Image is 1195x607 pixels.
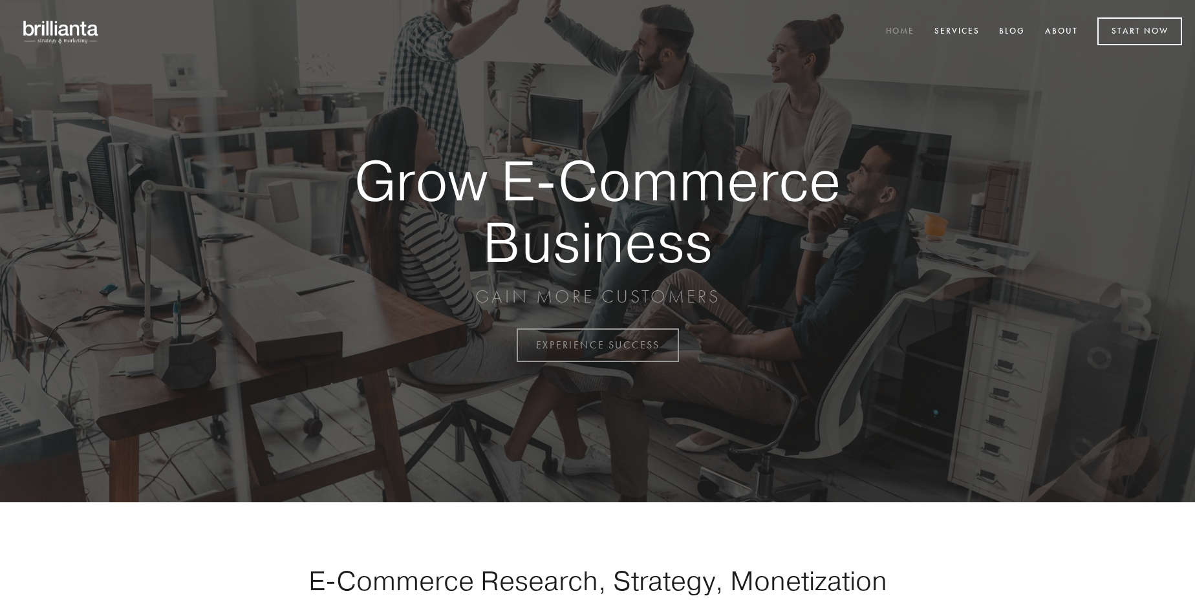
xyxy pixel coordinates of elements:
a: Start Now [1097,17,1182,45]
a: Services [926,21,988,43]
a: About [1037,21,1086,43]
img: brillianta - research, strategy, marketing [13,13,110,50]
h1: E-Commerce Research, Strategy, Monetization [268,564,927,597]
a: EXPERIENCE SUCCESS [517,328,679,362]
strong: Grow E-Commerce Business [309,150,886,272]
p: GAIN MORE CUSTOMERS [309,285,886,308]
a: Home [877,21,923,43]
a: Blog [991,21,1033,43]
